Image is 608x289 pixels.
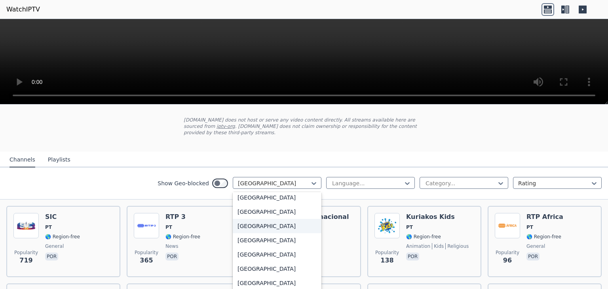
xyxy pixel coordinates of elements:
[374,213,400,238] img: Kuriakos Kids
[503,256,512,265] span: 96
[233,205,321,219] div: [GEOGRAPHIC_DATA]
[9,152,35,167] button: Channels
[233,219,321,233] div: [GEOGRAPHIC_DATA]
[45,224,52,230] span: PT
[406,224,413,230] span: PT
[406,213,469,221] h6: Kuriakos Kids
[135,249,158,256] span: Popularity
[217,124,235,129] a: iptv-org
[45,253,58,260] p: por
[233,190,321,205] div: [GEOGRAPHIC_DATA]
[45,213,80,221] h6: SIC
[184,117,424,136] p: [DOMAIN_NAME] does not host or serve any video content directly. All streams available here are s...
[526,253,540,260] p: por
[158,179,209,187] label: Show Geo-blocked
[233,233,321,247] div: [GEOGRAPHIC_DATA]
[233,247,321,262] div: [GEOGRAPHIC_DATA]
[48,152,70,167] button: Playlists
[45,234,80,240] span: 🌎 Region-free
[19,256,32,265] span: 719
[134,213,159,238] img: RTP 3
[406,243,430,249] span: animation
[165,224,172,230] span: PT
[496,249,519,256] span: Popularity
[375,249,399,256] span: Popularity
[165,213,200,221] h6: RTP 3
[526,224,533,230] span: PT
[165,243,178,249] span: news
[526,243,545,249] span: general
[13,213,39,238] img: SIC
[380,256,393,265] span: 138
[6,5,40,14] a: WatchIPTV
[526,213,563,221] h6: RTP Africa
[14,249,38,256] span: Popularity
[445,243,469,249] span: religious
[140,256,153,265] span: 365
[406,253,419,260] p: por
[165,253,179,260] p: por
[432,243,444,249] span: kids
[406,234,441,240] span: 🌎 Region-free
[233,262,321,276] div: [GEOGRAPHIC_DATA]
[526,234,561,240] span: 🌎 Region-free
[495,213,520,238] img: RTP Africa
[165,234,200,240] span: 🌎 Region-free
[45,243,64,249] span: general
